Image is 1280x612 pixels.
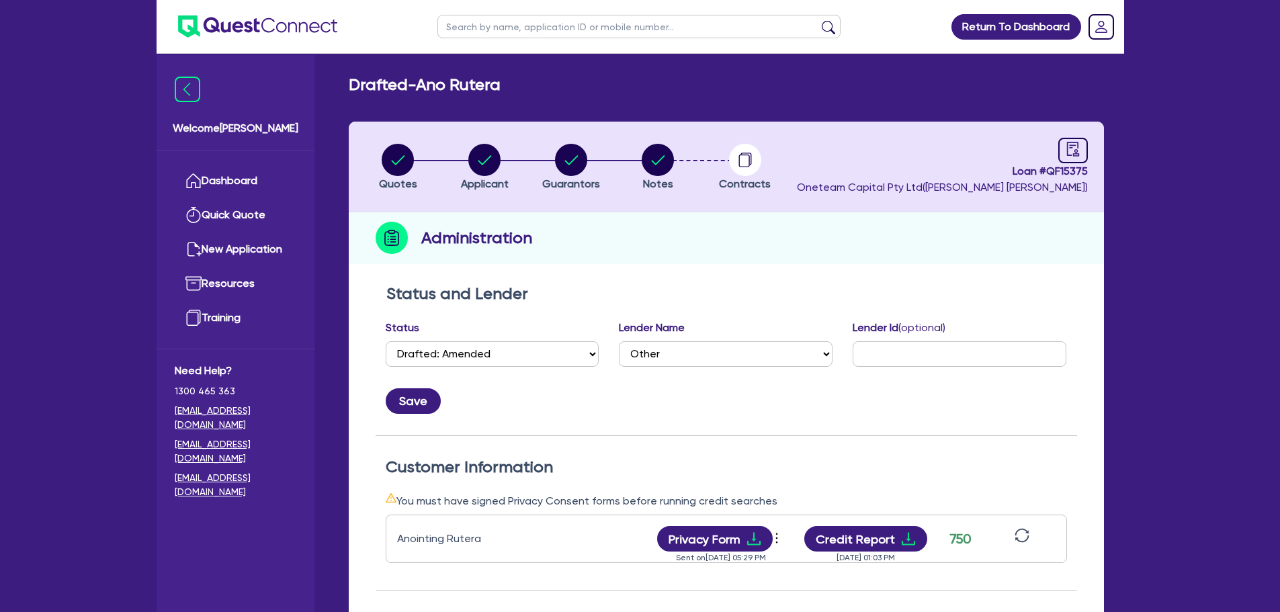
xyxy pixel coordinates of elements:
[185,275,202,292] img: resources
[178,15,337,38] img: quest-connect-logo-blue
[853,320,945,336] label: Lender Id
[175,404,296,432] a: [EMAIL_ADDRESS][DOMAIN_NAME]
[175,437,296,466] a: [EMAIL_ADDRESS][DOMAIN_NAME]
[1066,142,1080,157] span: audit
[175,232,296,267] a: New Application
[643,177,673,190] span: Notes
[175,77,200,102] img: icon-menu-close
[386,492,396,503] span: warning
[175,471,296,499] a: [EMAIL_ADDRESS][DOMAIN_NAME]
[460,143,509,193] button: Applicant
[804,526,927,552] button: Credit Reportdownload
[175,301,296,335] a: Training
[641,143,675,193] button: Notes
[1011,527,1033,551] button: sync
[175,267,296,301] a: Resources
[898,321,945,334] span: (optional)
[619,320,685,336] label: Lender Name
[185,207,202,223] img: quick-quote
[719,177,771,190] span: Contracts
[397,531,565,547] div: Anointing Rutera
[386,388,441,414] button: Save
[376,222,408,254] img: step-icon
[185,310,202,326] img: training
[175,384,296,398] span: 1300 465 363
[421,226,532,250] h2: Administration
[386,320,419,336] label: Status
[349,75,501,95] h2: Drafted - Ano Rutera
[386,284,1066,304] h2: Status and Lender
[379,177,417,190] span: Quotes
[437,15,841,38] input: Search by name, application ID or mobile number...
[657,526,773,552] button: Privacy Formdownload
[175,363,296,379] span: Need Help?
[718,143,771,193] button: Contracts
[175,164,296,198] a: Dashboard
[542,177,600,190] span: Guarantors
[951,14,1081,40] a: Return To Dashboard
[746,531,762,547] span: download
[797,163,1088,179] span: Loan # QF15375
[378,143,418,193] button: Quotes
[386,457,1067,477] h2: Customer Information
[1084,9,1119,44] a: Dropdown toggle
[773,527,784,550] button: Dropdown toggle
[461,177,509,190] span: Applicant
[944,529,978,549] div: 750
[1015,528,1029,543] span: sync
[900,531,916,547] span: download
[386,492,1067,509] div: You must have signed Privacy Consent forms before running credit searches
[185,241,202,257] img: new-application
[542,143,601,193] button: Guarantors
[173,120,298,136] span: Welcome [PERSON_NAME]
[175,198,296,232] a: Quick Quote
[797,181,1088,193] span: Oneteam Capital Pty Ltd ( [PERSON_NAME] [PERSON_NAME] )
[770,528,783,548] span: more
